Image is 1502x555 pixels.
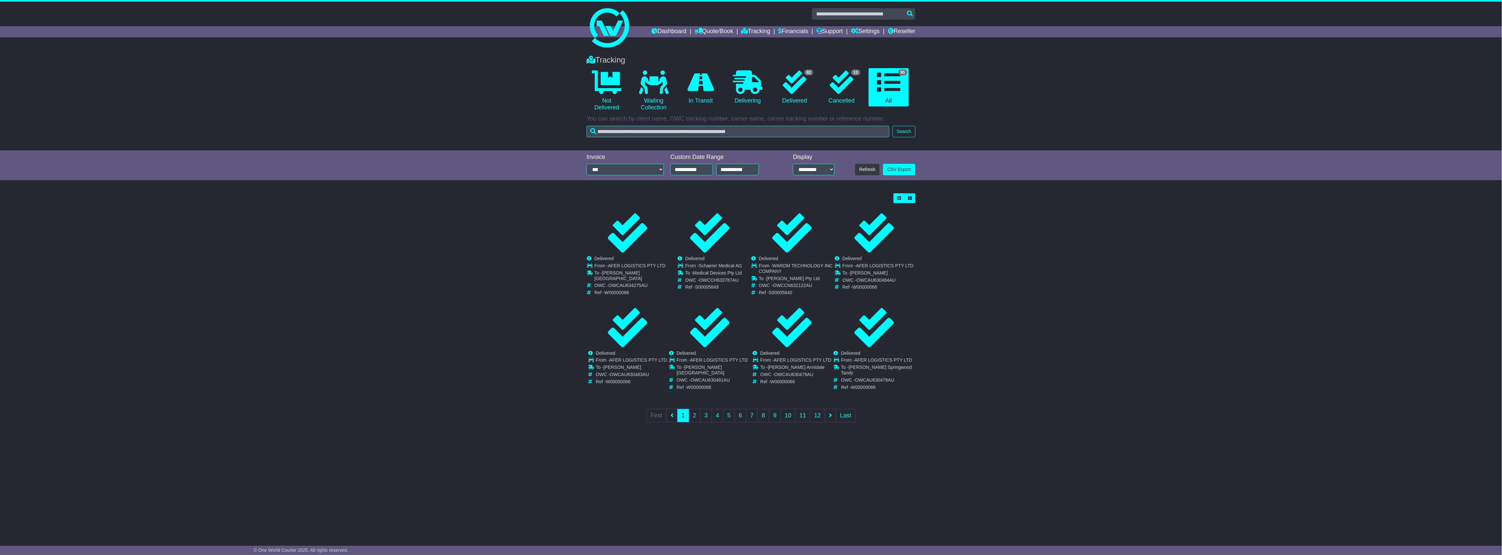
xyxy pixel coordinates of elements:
span: S00005840 [769,290,792,295]
a: 82 Delivered [775,68,815,107]
td: Ref - [594,290,668,296]
span: AFER LOGISTICS PTY LTD [856,263,914,268]
span: W00000066 [604,290,629,295]
a: 5 [723,409,735,422]
span: Medical Devices Pty Ltd [693,270,742,276]
td: To - [841,365,915,377]
td: OWC - [760,372,831,379]
span: S00005849 [695,284,719,290]
a: Financials [779,26,808,37]
a: Support [816,26,843,37]
a: Settings [851,26,880,37]
td: To - [760,365,831,372]
span: [PERSON_NAME][GEOGRAPHIC_DATA] [594,270,642,281]
span: OWCAU630483AU [610,372,649,377]
a: 12 [810,409,825,422]
td: Ref - [685,284,742,290]
span: OWCAU630478AU [855,377,894,383]
a: Not Delivered [587,68,627,114]
div: Display [793,154,835,161]
a: Reseller [888,26,915,37]
span: AFER LOGISTICS PTY LTD [774,357,832,363]
span: OWCAU634275AU [609,283,648,288]
span: Delivered [596,351,615,356]
div: Custom Date Range [670,154,776,161]
span: 82 [804,69,813,75]
td: From - [677,357,751,365]
td: To - [842,270,913,277]
div: Tracking [583,55,919,65]
a: 9 [769,409,781,422]
span: W00000066 [770,379,795,384]
span: Delivered [677,351,696,356]
td: From - [685,263,742,270]
span: [PERSON_NAME] Springwood Tandy [841,365,912,375]
td: OWC - [759,283,833,290]
td: OWC - [677,377,751,385]
a: Last [836,409,855,422]
span: W00000066 [606,379,631,384]
span: Schaerer Medical AG [699,263,742,268]
span: [PERSON_NAME] Armidale [768,365,825,370]
span: W00000066 [851,385,876,390]
td: To - [759,276,833,283]
td: From - [760,357,831,365]
span: OWCAU630481AU [691,377,730,383]
span: Delivered [759,256,778,261]
a: In Transit [681,68,721,107]
span: AFER LOGISTICS PTY LTD [610,357,667,363]
a: 7 [746,409,758,422]
td: To - [596,365,667,372]
span: W00000066 [686,385,711,390]
a: Dashboard [651,26,686,37]
span: Delivered [685,256,704,261]
a: Quote/Book [695,26,733,37]
td: Ref - [842,284,913,290]
span: 95 [898,69,907,75]
td: Ref - [759,290,833,296]
div: Invoice [587,154,664,161]
span: © One World Courier 2025. All rights reserved. [253,547,348,553]
td: From - [842,263,913,270]
span: 13 [851,69,860,75]
td: OWC - [594,283,668,290]
button: Search [892,126,915,137]
span: OWCAU630484AU [856,277,896,283]
td: From - [841,357,915,365]
span: [PERSON_NAME] Pty Ltd [766,276,820,281]
td: To - [685,270,742,277]
td: To - [677,365,751,377]
span: AFER LOGISTICS PTY LTD [608,263,666,268]
a: 11 [795,409,810,422]
a: Tracking [742,26,770,37]
span: [PERSON_NAME] [850,270,888,276]
span: Delivered [594,256,614,261]
a: CSV Export [883,164,915,175]
td: OWC - [841,377,915,385]
span: Delivered [760,351,779,356]
a: 13 Cancelled [821,68,862,107]
td: From - [594,263,668,270]
span: W00000066 [853,284,877,290]
span: [PERSON_NAME] [604,365,641,370]
td: Ref - [841,385,915,390]
td: OWC - [685,277,742,285]
span: Delivered [841,351,860,356]
a: 3 [700,409,712,422]
span: [PERSON_NAME] [GEOGRAPHIC_DATA] [677,365,724,375]
td: OWC - [596,372,667,379]
td: OWC - [842,277,913,285]
span: AFER LOGISTICS PTY LTD [690,357,748,363]
a: Waiting Collection [633,68,674,114]
a: 6 [735,409,746,422]
button: Refresh [855,164,880,175]
span: Delivered [842,256,862,261]
span: OWCCN632122AU [773,283,813,288]
td: From - [596,357,667,365]
span: OWCCH633787AU [699,277,739,283]
a: 8 [758,409,769,422]
a: 1 [677,409,689,422]
a: 2 [689,409,701,422]
a: Delivering [727,68,768,107]
td: From - [759,263,833,276]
